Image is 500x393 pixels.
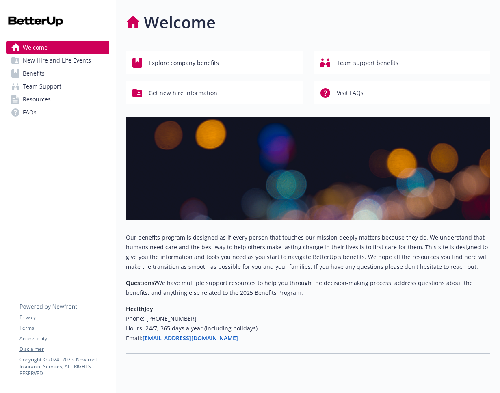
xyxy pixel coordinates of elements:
p: We have multiple support resources to help you through the decision-making process, address quest... [126,278,490,298]
span: Team Support [23,80,61,93]
button: Get new hire information [126,81,303,104]
span: Resources [23,93,51,106]
p: Copyright © 2024 - 2025 , Newfront Insurance Services, ALL RIGHTS RESERVED [19,356,109,377]
a: Privacy [19,314,109,321]
span: Team support benefits [337,55,398,71]
a: FAQs [6,106,109,119]
h6: Phone: [PHONE_NUMBER] [126,314,490,324]
span: New Hire and Life Events [23,54,91,67]
a: Terms [19,324,109,332]
a: Welcome [6,41,109,54]
span: Explore company benefits [149,55,219,71]
a: Resources [6,93,109,106]
span: Visit FAQs [337,85,364,101]
button: Team support benefits [314,51,491,74]
button: Visit FAQs [314,81,491,104]
img: overview page banner [126,117,490,220]
span: Benefits [23,67,45,80]
strong: HealthJoy [126,305,153,313]
p: Our benefits program is designed as if every person that touches our mission deeply matters becau... [126,233,490,272]
a: Accessibility [19,335,109,342]
a: Team Support [6,80,109,93]
h6: Email: [126,333,490,343]
a: Benefits [6,67,109,80]
a: Disclaimer [19,345,109,353]
h6: Hours: 24/7, 365 days a year (including holidays)​ [126,324,490,333]
a: [EMAIL_ADDRESS][DOMAIN_NAME] [143,334,238,342]
h1: Welcome [144,10,216,35]
strong: Questions? [126,279,157,287]
a: New Hire and Life Events [6,54,109,67]
span: Welcome [23,41,48,54]
span: FAQs [23,106,37,119]
button: Explore company benefits [126,51,303,74]
span: Get new hire information [149,85,217,101]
